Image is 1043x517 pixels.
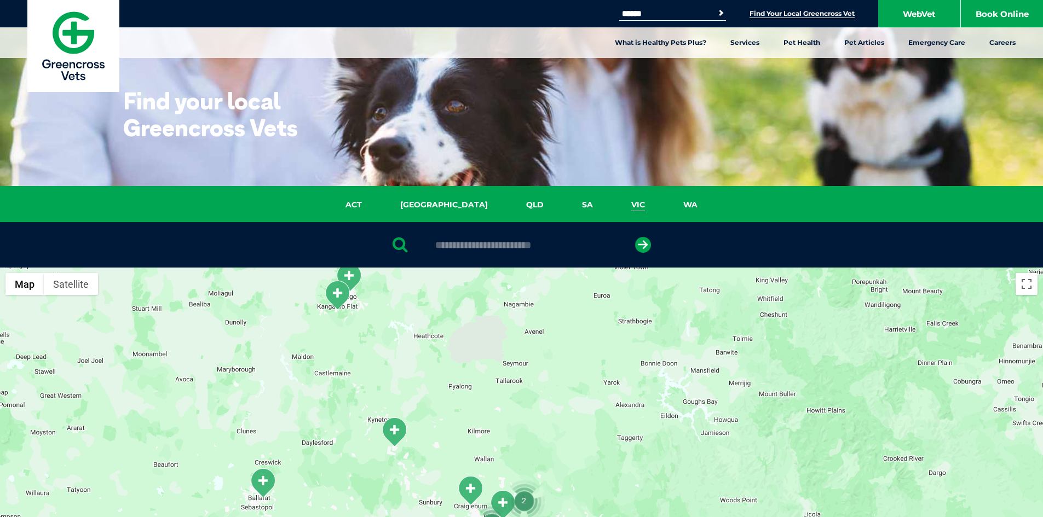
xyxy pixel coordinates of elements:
[381,199,507,211] a: [GEOGRAPHIC_DATA]
[612,199,664,211] a: VIC
[750,9,855,18] a: Find Your Local Greencross Vet
[716,8,727,19] button: Search
[507,199,563,211] a: QLD
[381,417,408,447] div: Macedon Ranges
[603,27,718,58] a: What is Healthy Pets Plus?
[664,199,717,211] a: WA
[832,27,896,58] a: Pet Articles
[249,468,276,498] div: Ballarat
[977,27,1028,58] a: Careers
[563,199,612,211] a: SA
[123,88,339,141] h1: Find your local Greencross Vets
[718,27,771,58] a: Services
[771,27,832,58] a: Pet Health
[457,475,484,506] div: Craigieburn
[5,273,44,295] button: Show street map
[326,199,381,211] a: ACT
[896,27,977,58] a: Emergency Care
[324,280,351,310] div: Kangaroo Flat
[44,273,98,295] button: Show satellite imagery
[1016,273,1038,295] button: Toggle fullscreen view
[335,263,362,293] div: White Hills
